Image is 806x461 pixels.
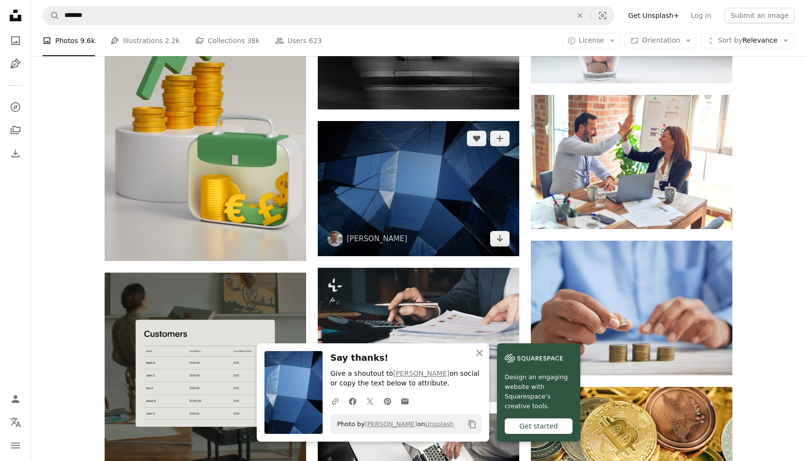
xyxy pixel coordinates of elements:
[6,436,25,455] button: Menu
[531,95,732,229] img: man in white dress shirt sitting beside woman in black long sleeve shirt
[569,6,590,25] button: Clear
[6,144,25,163] a: Download History
[105,77,306,86] a: a stack of gold coins next to a green arrow
[701,33,794,48] button: Sort byRelevance
[43,6,615,25] form: Find visuals sitewide
[718,36,742,44] span: Sort by
[6,389,25,409] a: Log in / Sign up
[318,330,519,339] a: businesswoman using a calculator to calculate the numbers for financial document, finance account...
[347,234,407,244] a: [PERSON_NAME]
[6,54,25,74] a: Illustrations
[579,36,604,44] span: License
[110,25,180,56] a: Illustrations 2.2k
[531,157,732,166] a: man in white dress shirt sitting beside woman in black long sleeve shirt
[6,6,25,27] a: Home — Unsplash
[6,97,25,117] a: Explore
[490,231,510,246] a: Download
[43,6,60,25] button: Search Unsplash
[497,343,580,442] a: Design an engaging website with Squarespace’s creative tools.Get started
[327,231,343,246] img: Go to Héctor J. Rivas's profile
[393,369,449,377] a: [PERSON_NAME]
[361,391,379,411] a: Share on Twitter
[396,391,414,411] a: Share over email
[531,303,732,312] a: a person stacking coins on top of a table
[309,35,322,46] span: 623
[318,268,519,402] img: businesswoman using a calculator to calculate the numbers for financial document, finance account...
[531,241,732,375] img: a person stacking coins on top of a table
[625,33,697,48] button: Orientation
[318,121,519,257] img: low angle photo of curtain wall building
[247,35,260,46] span: 38k
[425,420,453,428] a: Unsplash
[642,36,680,44] span: Orientation
[591,6,614,25] button: Visual search
[332,416,454,432] span: Photo by on
[318,184,519,193] a: low angle photo of curtain wall building
[725,8,794,23] button: Submit an image
[6,121,25,140] a: Collections
[718,36,777,46] span: Relevance
[6,31,25,50] a: Photos
[467,131,486,146] button: Like
[685,8,717,23] a: Log in
[330,351,481,365] h3: Say thanks!
[531,449,732,458] a: a pile of gold and silver bitcoins
[505,418,573,434] div: Get started
[165,35,180,46] span: 2.2k
[505,372,573,411] span: Design an engaging website with Squarespace’s creative tools.
[622,8,685,23] a: Get Unsplash+
[344,391,361,411] a: Share on Facebook
[275,25,322,56] a: Users 623
[490,131,510,146] button: Add to Collection
[505,351,563,366] img: file-1606177908946-d1eed1cbe4f5image
[562,33,621,48] button: License
[195,25,260,56] a: Collections 38k
[365,420,417,428] a: [PERSON_NAME]
[464,416,480,432] button: Copy to clipboard
[330,369,481,388] p: Give a shoutout to on social or copy the text below to attribute.
[6,413,25,432] button: Language
[379,391,396,411] a: Share on Pinterest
